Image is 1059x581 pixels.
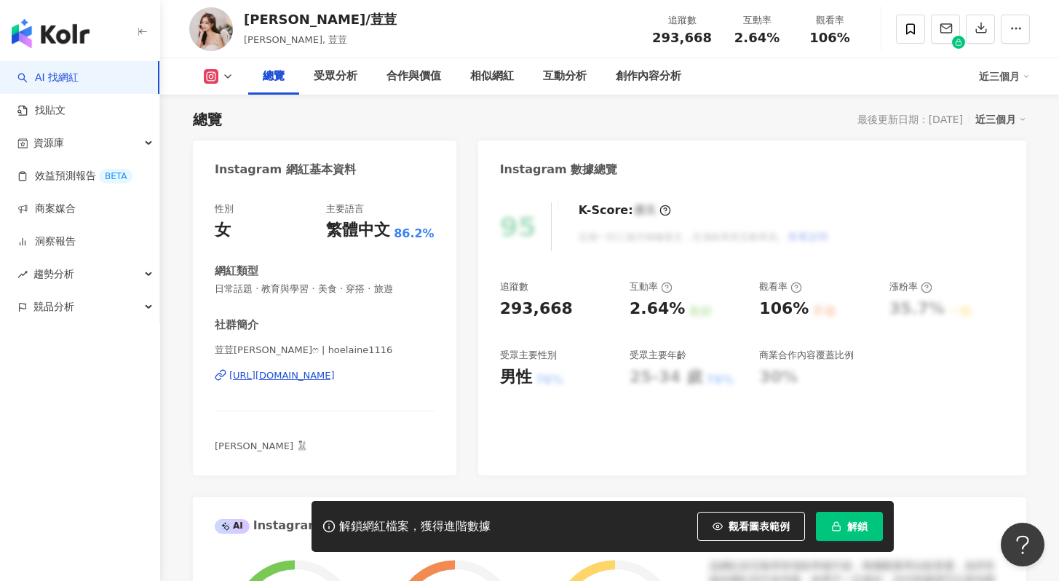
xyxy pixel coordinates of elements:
div: 近三個月 [979,65,1030,88]
img: logo [12,19,90,48]
span: 293,668 [652,30,712,45]
div: 受眾主要年齡 [630,349,686,362]
div: 繁體中文 [326,219,390,242]
div: 主要語言 [326,202,364,216]
div: 互動率 [630,280,673,293]
a: 商案媒合 [17,202,76,216]
span: 86.2% [394,226,435,242]
a: 效益預測報告BETA [17,169,132,183]
div: 漲粉率 [889,280,932,293]
div: 解鎖網紅檔案，獲得進階數據 [339,519,491,534]
span: 觀看圖表範例 [729,521,790,532]
span: 解鎖 [847,521,868,532]
button: 觀看圖表範例 [697,512,805,541]
div: 追蹤數 [500,280,528,293]
div: 男性 [500,366,532,389]
div: [URL][DOMAIN_NAME] [229,369,335,382]
div: 觀看率 [759,280,802,293]
a: searchAI 找網紅 [17,71,79,85]
span: [PERSON_NAME] 🐰ིྀ [215,440,308,451]
div: 2.64% [630,298,685,320]
span: 資源庫 [33,127,64,159]
div: 合作與價值 [386,68,441,85]
div: 互動率 [729,13,785,28]
span: rise [17,269,28,280]
span: 106% [809,31,850,45]
div: 追蹤數 [652,13,712,28]
a: 找貼文 [17,103,66,118]
div: 創作內容分析 [616,68,681,85]
a: [URL][DOMAIN_NAME] [215,369,435,382]
span: 日常話題 · 教育與學習 · 美食 · 穿搭 · 旅遊 [215,282,435,296]
span: 競品分析 [33,290,74,323]
span: 2.64% [734,31,780,45]
div: 互動分析 [543,68,587,85]
div: 性別 [215,202,234,216]
div: 最後更新日期：[DATE] [857,114,963,125]
div: 網紅類型 [215,264,258,279]
div: 受眾主要性別 [500,349,557,362]
div: Instagram 數據總覽 [500,162,618,178]
div: 社群簡介 [215,317,258,333]
div: 女 [215,219,231,242]
div: K-Score : [579,202,671,218]
div: Instagram 網紅基本資料 [215,162,356,178]
span: 趨勢分析 [33,258,74,290]
span: 荳荳[PERSON_NAME]ෆ | hoelaine1116 [215,344,435,357]
div: 觀看率 [802,13,857,28]
button: 解鎖 [816,512,883,541]
div: 總覽 [263,68,285,85]
a: 洞察報告 [17,234,76,249]
div: 293,668 [500,298,573,320]
div: [PERSON_NAME]/荳荳 [244,10,397,28]
div: 相似網紅 [470,68,514,85]
div: 106% [759,298,809,320]
div: 商業合作內容覆蓋比例 [759,349,854,362]
span: [PERSON_NAME], 荳荳 [244,34,347,45]
div: 受眾分析 [314,68,357,85]
div: 總覽 [193,109,222,130]
div: 近三個月 [975,110,1026,129]
img: KOL Avatar [189,7,233,51]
